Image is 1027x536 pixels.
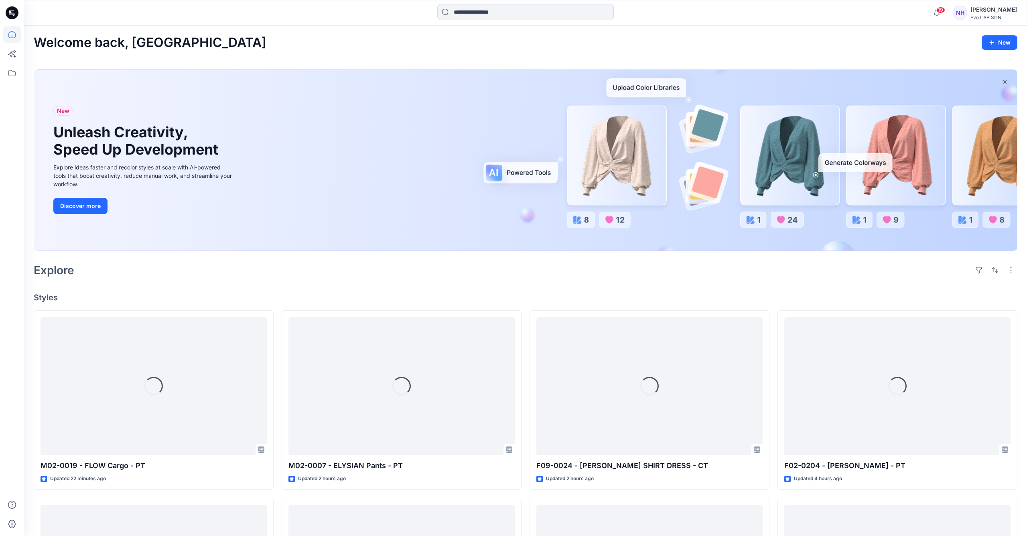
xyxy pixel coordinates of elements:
div: Evo LAB SGN [970,14,1017,20]
p: M02-0007 - ELYSIAN Pants - PT [288,460,515,471]
p: F09-0024 - [PERSON_NAME] SHIRT DRESS - CT [536,460,763,471]
button: Discover more [53,198,108,214]
p: M02-0019 - FLOW Cargo - PT [41,460,267,471]
h2: Welcome back, [GEOGRAPHIC_DATA] [34,35,266,50]
button: New [982,35,1017,50]
p: Updated 2 hours ago [546,475,594,483]
h2: Explore [34,264,74,277]
div: Explore ideas faster and recolor styles at scale with AI-powered tools that boost creativity, red... [53,163,234,188]
h4: Styles [34,293,1017,302]
p: Updated 2 hours ago [298,475,346,483]
span: 19 [936,7,945,13]
div: [PERSON_NAME] [970,5,1017,14]
p: Updated 22 minutes ago [50,475,106,483]
h1: Unleash Creativity, Speed Up Development [53,124,222,158]
span: New [57,106,69,116]
a: Discover more [53,198,234,214]
div: NH [953,6,967,20]
p: F02-0204 - [PERSON_NAME] - PT [784,460,1011,471]
p: Updated 4 hours ago [794,475,842,483]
